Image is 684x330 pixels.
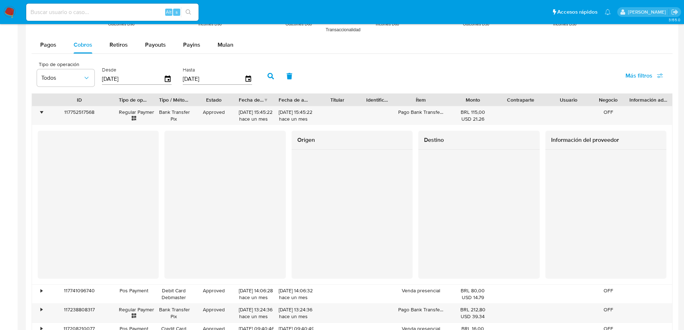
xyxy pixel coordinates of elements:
span: s [176,9,178,15]
input: Buscar usuario o caso... [26,8,199,17]
button: search-icon [181,7,196,17]
a: Notificaciones [605,9,611,15]
span: Alt [166,9,172,15]
span: Accesos rápidos [557,8,597,16]
p: alan.sanchez@mercadolibre.com [628,9,669,15]
span: 3.155.0 [669,17,680,23]
a: Salir [671,8,679,16]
